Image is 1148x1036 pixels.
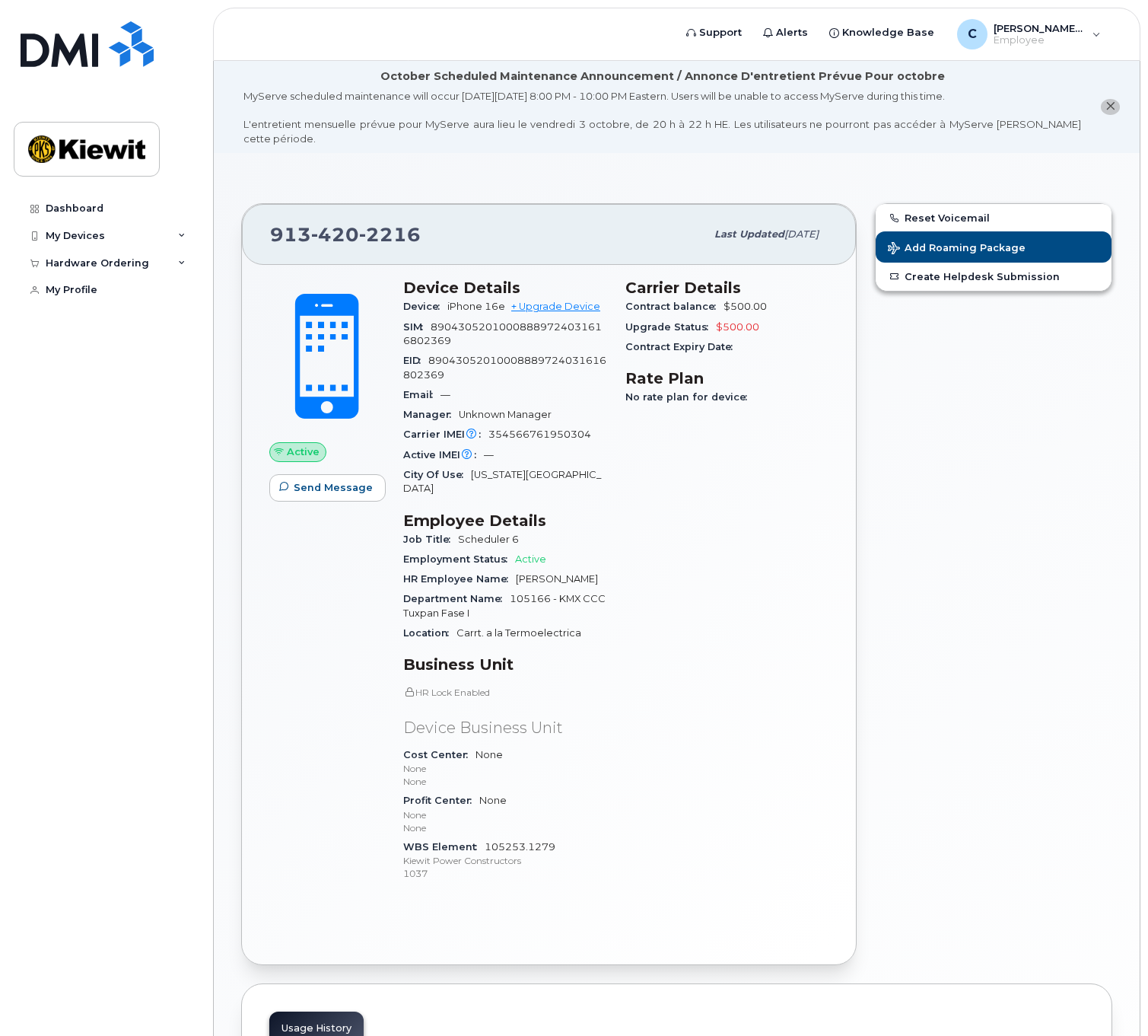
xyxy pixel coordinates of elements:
span: City Of Use [403,469,471,480]
button: Add Roaming Package [876,231,1111,263]
span: Department Name [403,593,510,604]
button: Reset Voicemail [876,204,1111,231]
span: 105253.1279 [403,841,607,881]
p: None [403,775,607,788]
span: Last updated [714,228,784,240]
span: [PERSON_NAME] [516,573,598,585]
span: Job Title [403,534,458,545]
p: None [403,762,607,775]
h3: Employee Details [403,512,607,530]
span: SIM [403,321,431,333]
span: 89043052010008889724031616802369 [403,321,602,346]
h3: Business Unit [403,655,607,674]
p: HR Lock Enabled [403,686,607,699]
span: No rate plan for device [625,391,755,403]
span: Add Roaming Package [888,242,1026,257]
span: Carrier IMEI [403,429,488,440]
span: Upgrade Status [625,321,716,333]
span: 105166 - KMX CCC Tuxpan Fase I [403,593,606,618]
span: Contract balance [625,301,723,312]
button: Send Message [269,474,386,502]
span: None [403,749,607,789]
p: 1037 [403,867,607,880]
span: [US_STATE][GEOGRAPHIC_DATA] [403,469,601,494]
iframe: Messenger Launcher [1082,970,1137,1025]
span: 354566761950304 [488,429,591,440]
h3: Rate Plan [625,369,829,387]
span: 2216 [359,223,421,246]
h3: Device Details [403,279,607,297]
span: Profit Center [403,795,479,806]
a: Create Helpdesk Submission [876,263,1111,290]
div: MyServe scheduled maintenance will occur [DATE][DATE] 8:00 PM - 10:00 PM Eastern. Users will be u... [243,89,1081,145]
a: + Upgrade Device [511,301,600,312]
span: Email [403,389,440,400]
span: $500.00 [716,321,759,333]
span: 89043052010008889724031616802369 [403,355,606,380]
div: October Scheduled Maintenance Announcement / Annonce D'entretient Prévue Pour octobre [380,69,945,84]
span: Active IMEI [403,449,484,461]
span: Scheduler 6 [458,534,519,545]
span: Carrt. a la Termoelectrica [456,627,581,639]
span: Contract Expiry Date [625,341,740,352]
span: [DATE] [784,228,819,240]
span: WBS Element [403,841,485,853]
span: Unknown Manager [459,409,552,420]
span: None [403,795,607,834]
span: HR Employee Name [403,573,516,585]
span: Employment Status [403,553,515,565]
span: Send Message [294,480,373,495]
p: None [403,808,607,821]
p: None [403,821,607,834]
span: Device [403,301,447,312]
h3: Carrier Details [625,279,829,297]
p: Kiewit Power Constructors [403,854,607,867]
p: Device Business Unit [403,717,607,739]
span: — [484,449,494,461]
span: — [440,389,450,400]
button: close notification [1101,99,1120,115]
span: 420 [311,223,359,246]
span: 913 [270,223,421,246]
span: Cost Center [403,749,475,760]
span: Manager [403,409,459,420]
span: EID [403,355,428,366]
span: $500.00 [723,301,767,312]
span: Active [287,445,320,459]
span: Active [515,553,546,565]
span: Location [403,627,456,639]
span: iPhone 16e [447,301,505,312]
